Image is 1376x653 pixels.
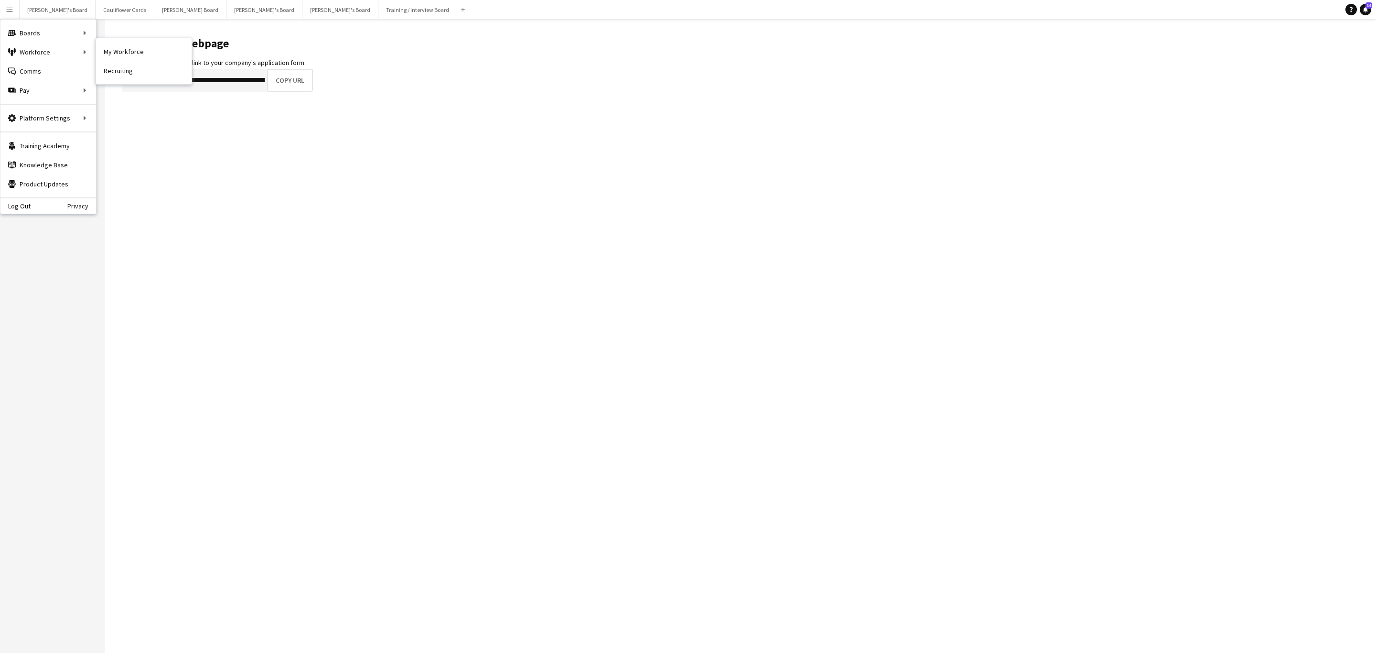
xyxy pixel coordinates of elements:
div: Pay [0,81,96,100]
a: 14 [1360,4,1371,15]
button: [PERSON_NAME]'s Board [302,0,378,19]
div: Workforce [0,43,96,62]
div: Boards [0,23,96,43]
button: Copy URL [267,69,313,92]
a: Privacy [67,202,96,210]
span: 14 [1365,2,1372,9]
a: Comms [0,62,96,81]
div: Platform Settings [0,109,96,128]
a: Knowledge Base [0,155,96,174]
h1: Application webpage [122,36,313,51]
button: Training / Interview Board [378,0,457,19]
div: Copy this URL to share a link to your company's application form: [122,58,313,67]
button: [PERSON_NAME] Board [154,0,226,19]
button: [PERSON_NAME]'s Board [226,0,302,19]
button: Cauliflower Cards [96,0,154,19]
a: Product Updates [0,174,96,194]
a: Training Academy [0,136,96,155]
a: Recruiting [96,61,192,80]
a: My Workforce [96,42,192,61]
button: [PERSON_NAME]'s Board [20,0,96,19]
a: Log Out [0,202,31,210]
